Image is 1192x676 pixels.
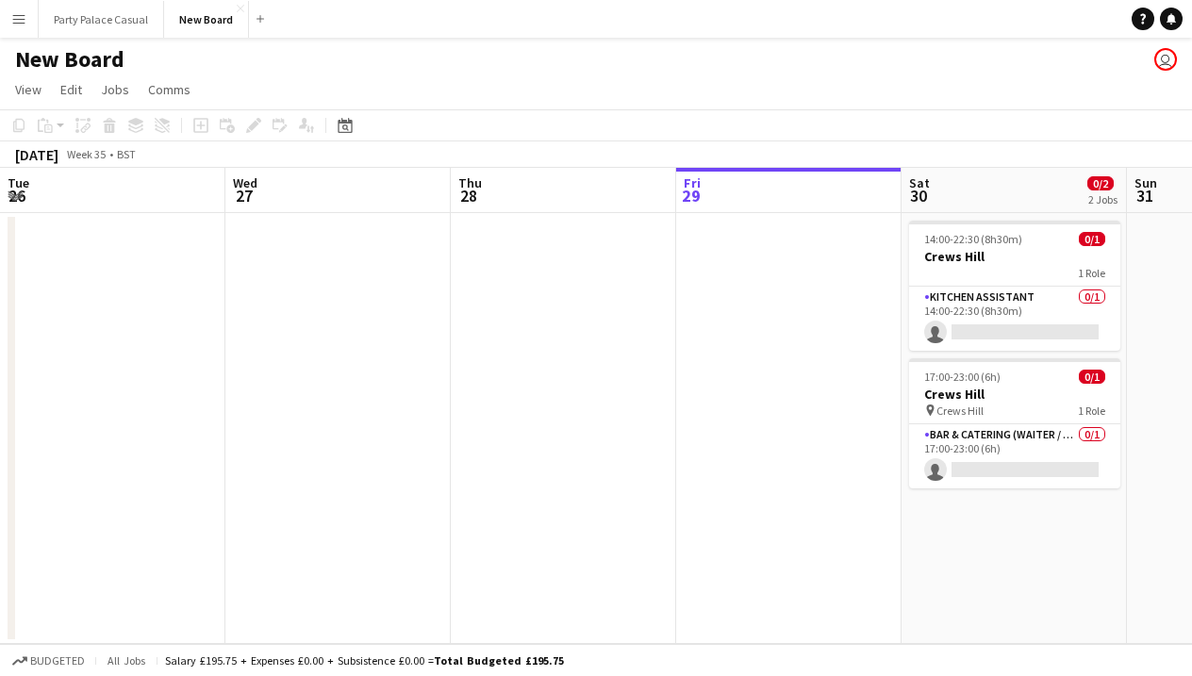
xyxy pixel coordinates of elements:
a: Jobs [93,77,137,102]
span: 27 [230,185,257,206]
a: Edit [53,77,90,102]
h3: Crews Hill [909,386,1120,403]
div: [DATE] [15,145,58,164]
span: Crews Hill [936,404,984,418]
span: Sat [909,174,930,191]
div: 2 Jobs [1088,192,1117,206]
span: 14:00-22:30 (8h30m) [924,232,1022,246]
span: 0/1 [1079,232,1105,246]
button: Budgeted [9,651,88,671]
span: Jobs [101,81,129,98]
h1: New Board [15,45,124,74]
span: Edit [60,81,82,98]
span: Sun [1134,174,1157,191]
span: Week 35 [62,147,109,161]
button: Party Palace Casual [39,1,164,38]
span: 30 [906,185,930,206]
a: View [8,77,49,102]
div: Salary £195.75 + Expenses £0.00 + Subsistence £0.00 = [165,653,564,668]
app-card-role: Bar & Catering (Waiter / waitress)0/117:00-23:00 (6h) [909,424,1120,488]
app-job-card: 14:00-22:30 (8h30m)0/1Crews Hill1 RoleKitchen Assistant0/114:00-22:30 (8h30m) [909,221,1120,351]
span: 28 [455,185,482,206]
span: 1 Role [1078,266,1105,280]
span: Tue [8,174,29,191]
span: View [15,81,41,98]
span: Fri [684,174,701,191]
app-user-avatar: Nicole Nkansah [1154,48,1177,71]
span: 31 [1132,185,1157,206]
app-card-role: Kitchen Assistant0/114:00-22:30 (8h30m) [909,287,1120,351]
span: Wed [233,174,257,191]
button: New Board [164,1,249,38]
span: 1 Role [1078,404,1105,418]
span: Total Budgeted £195.75 [434,653,564,668]
span: 0/2 [1087,176,1114,190]
span: All jobs [104,653,149,668]
span: 26 [5,185,29,206]
div: BST [117,147,136,161]
span: 17:00-23:00 (6h) [924,370,1001,384]
span: 29 [681,185,701,206]
app-job-card: 17:00-23:00 (6h)0/1Crews Hill Crews Hill1 RoleBar & Catering (Waiter / waitress)0/117:00-23:00 (6h) [909,358,1120,488]
h3: Crews Hill [909,248,1120,265]
span: Comms [148,81,190,98]
a: Comms [141,77,198,102]
span: 0/1 [1079,370,1105,384]
span: Thu [458,174,482,191]
span: Budgeted [30,654,85,668]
